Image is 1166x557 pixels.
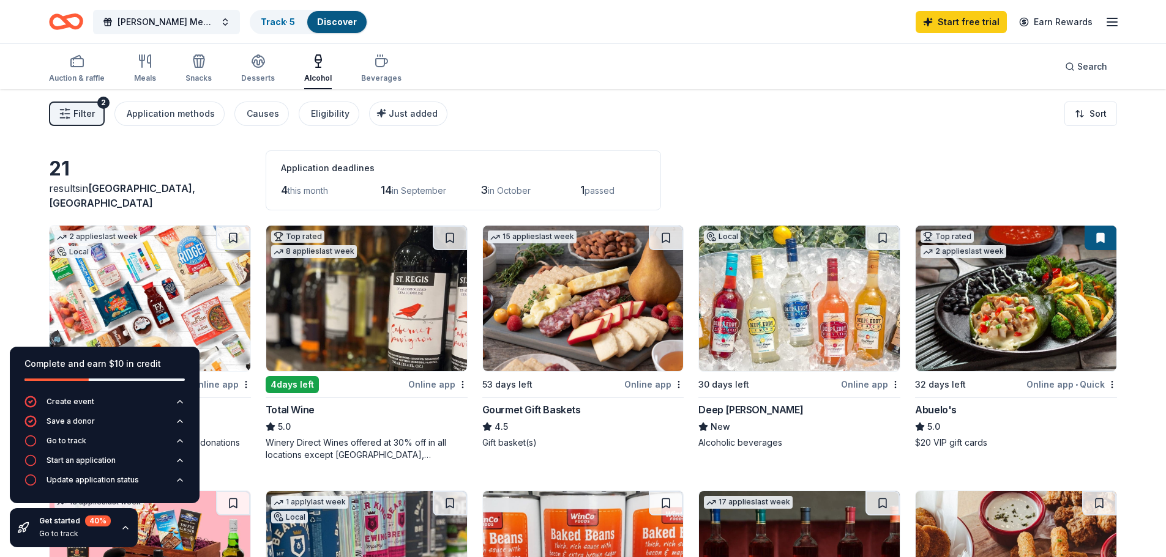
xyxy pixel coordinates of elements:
[1012,11,1100,33] a: Earn Rewards
[711,419,730,434] span: New
[1026,377,1117,392] div: Online app Quick
[921,245,1006,258] div: 2 applies last week
[24,474,185,493] button: Update application status
[54,231,140,243] div: 2 applies last week
[304,49,332,89] button: Alcohol
[271,231,324,243] div: Top rated
[698,402,803,417] div: Deep [PERSON_NAME]
[483,226,684,371] img: Image for Gourmet Gift Baskets
[1055,54,1117,79] button: Search
[488,231,577,243] div: 15 applies last week
[921,231,974,243] div: Top rated
[916,226,1116,371] img: Image for Abuelo's
[482,377,533,392] div: 53 days left
[369,101,447,126] button: Just added
[361,49,402,89] button: Beverages
[49,73,105,83] div: Auction & raffle
[304,73,332,83] div: Alcohol
[47,397,94,407] div: Create event
[698,437,900,449] div: Alcoholic beverages
[482,437,684,449] div: Gift basket(s)
[495,419,508,434] span: 4.5
[482,225,684,449] a: Image for Gourmet Gift Baskets15 applieslast week53 days leftOnline appGourmet Gift Baskets4.5Gif...
[24,396,185,415] button: Create event
[24,415,185,435] button: Save a donor
[241,73,275,83] div: Desserts
[271,496,348,509] div: 1 apply last week
[311,106,349,121] div: Eligibility
[47,475,139,485] div: Update application status
[915,437,1117,449] div: $20 VIP gift cards
[134,49,156,89] button: Meals
[266,437,468,461] div: Winery Direct Wines offered at 30% off in all locations except [GEOGRAPHIC_DATA], [GEOGRAPHIC_DAT...
[389,108,438,119] span: Just added
[482,402,581,417] div: Gourmet Gift Baskets
[281,161,646,175] div: Application deadlines
[49,181,251,210] div: results
[250,10,368,34] button: Track· 5Discover
[580,183,585,196] span: 1
[39,529,111,539] div: Go to track
[49,182,195,209] span: in
[39,515,111,526] div: Get started
[266,402,315,417] div: Total Wine
[266,225,468,461] a: Image for Total WineTop rated8 applieslast week4days leftOnline appTotal Wine5.0Winery Direct Win...
[49,225,251,449] a: Image for H-E-B2 applieslast weekLocal4days leftOnline appH-E-BNewGrocery items, gift card(s), mo...
[241,49,275,89] button: Desserts
[185,49,212,89] button: Snacks
[47,456,116,465] div: Start an application
[271,511,308,523] div: Local
[278,419,291,434] span: 5.0
[361,73,402,83] div: Beverages
[699,226,900,371] img: Image for Deep Eddy Vodka
[247,106,279,121] div: Causes
[234,101,289,126] button: Causes
[271,245,357,258] div: 8 applies last week
[480,183,488,196] span: 3
[24,435,185,454] button: Go to track
[288,185,328,196] span: this month
[927,419,940,434] span: 5.0
[118,15,215,29] span: [PERSON_NAME] Memorial Nimitz Conference
[317,17,357,27] a: Discover
[266,376,319,393] div: 4 days left
[299,101,359,126] button: Eligibility
[1075,380,1078,389] span: •
[408,377,468,392] div: Online app
[916,11,1007,33] a: Start free trial
[704,496,793,509] div: 17 applies last week
[49,49,105,89] button: Auction & raffle
[85,515,111,526] div: 40 %
[49,7,83,36] a: Home
[24,454,185,474] button: Start an application
[73,106,95,121] span: Filter
[1089,106,1107,121] span: Sort
[54,246,91,258] div: Local
[127,106,215,121] div: Application methods
[915,377,966,392] div: 32 days left
[585,185,615,196] span: passed
[915,225,1117,449] a: Image for Abuelo's Top rated2 applieslast week32 days leftOnline app•QuickAbuelo's5.0$20 VIP gift...
[381,183,392,196] span: 14
[1064,101,1117,126] button: Sort
[114,101,225,126] button: Application methods
[185,73,212,83] div: Snacks
[49,101,105,126] button: Filter2
[266,226,467,371] img: Image for Total Wine
[24,356,185,371] div: Complete and earn $10 in credit
[97,97,110,109] div: 2
[50,226,250,371] img: Image for H-E-B
[47,436,86,446] div: Go to track
[488,185,531,196] span: in October
[1077,59,1107,74] span: Search
[49,157,251,181] div: 21
[624,377,684,392] div: Online app
[49,182,195,209] span: [GEOGRAPHIC_DATA], [GEOGRAPHIC_DATA]
[698,225,900,449] a: Image for Deep Eddy VodkaLocal30 days leftOnline appDeep [PERSON_NAME]NewAlcoholic beverages
[261,17,295,27] a: Track· 5
[93,10,240,34] button: [PERSON_NAME] Memorial Nimitz Conference
[698,377,749,392] div: 30 days left
[47,416,95,426] div: Save a donor
[841,377,900,392] div: Online app
[392,185,446,196] span: in September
